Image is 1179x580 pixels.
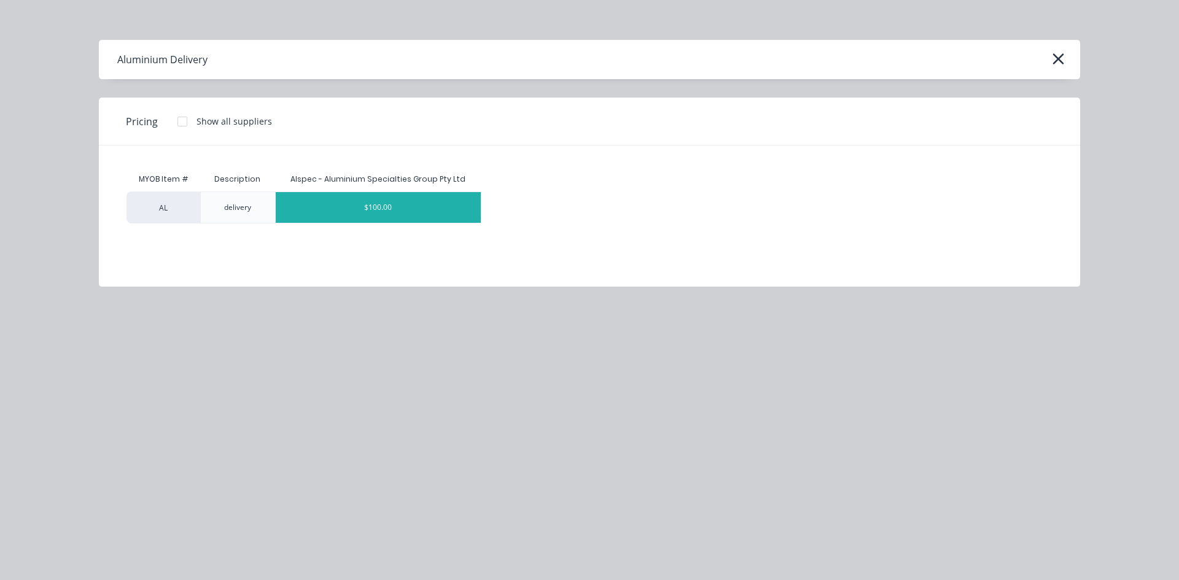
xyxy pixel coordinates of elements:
div: Description [204,164,270,195]
div: MYOB Item # [126,167,200,191]
div: Show all suppliers [196,115,272,128]
div: AL [126,191,200,223]
div: delivery [224,202,251,213]
div: Aluminium Delivery [117,52,208,67]
span: Pricing [126,114,158,129]
div: $100.00 [276,192,481,223]
div: Alspec - Aluminium Specialties Group Pty Ltd [290,174,465,185]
